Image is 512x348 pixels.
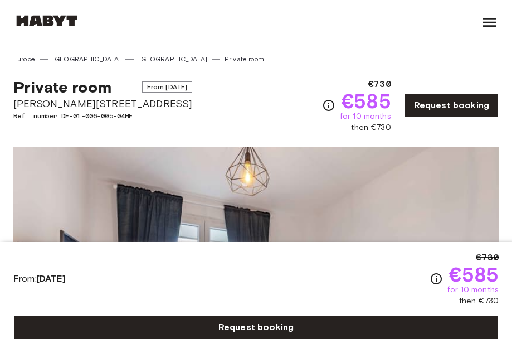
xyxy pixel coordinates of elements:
span: From: [13,273,65,285]
span: [PERSON_NAME][STREET_ADDRESS] [13,96,192,111]
a: [GEOGRAPHIC_DATA] [138,54,207,64]
span: From [DATE] [142,81,193,93]
svg: Check cost overview for full price breakdown. Please note that discounts apply to new joiners onl... [322,99,335,112]
a: Private room [225,54,264,64]
span: then €730 [351,122,391,133]
a: [GEOGRAPHIC_DATA] [52,54,121,64]
a: Request booking [404,94,499,117]
span: €730 [476,251,499,264]
svg: Check cost overview for full price breakdown. Please note that discounts apply to new joiners onl... [430,272,443,286]
span: €585 [449,264,499,284]
span: Private room [13,78,111,96]
span: then €730 [459,296,499,307]
span: €730 [368,78,391,91]
span: €585 [342,91,391,111]
img: Habyt [13,15,80,26]
b: [DATE] [37,273,65,284]
span: Ref. number DE-01-006-005-04HF [13,111,192,121]
a: Europe [13,54,35,64]
span: for 10 months [447,284,499,296]
a: Request booking [13,316,499,339]
span: for 10 months [340,111,391,122]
